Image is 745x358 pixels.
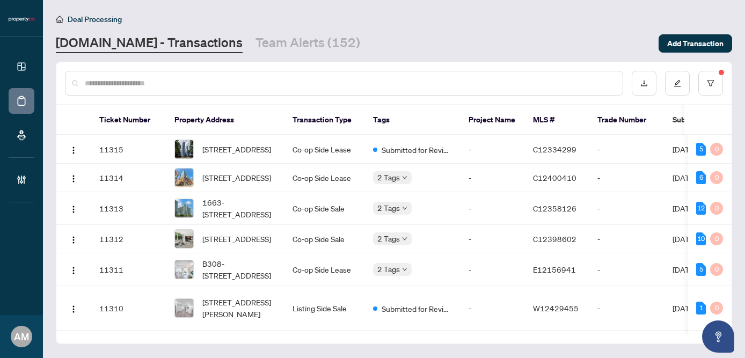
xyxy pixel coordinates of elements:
[589,225,664,253] td: -
[589,192,664,225] td: -
[702,320,734,353] button: Open asap
[696,232,706,245] div: 10
[14,329,29,344] span: AM
[460,164,524,192] td: -
[175,199,193,217] img: thumbnail-img
[710,143,723,156] div: 0
[589,105,664,135] th: Trade Number
[674,79,681,87] span: edit
[91,225,166,253] td: 11312
[91,286,166,331] td: 11310
[460,135,524,164] td: -
[65,141,82,158] button: Logo
[284,164,364,192] td: Co-op Side Lease
[710,171,723,184] div: 0
[696,302,706,315] div: 1
[402,206,407,211] span: down
[69,205,78,214] img: Logo
[364,105,460,135] th: Tags
[640,79,648,87] span: download
[382,303,451,315] span: Submitted for Review
[175,299,193,317] img: thumbnail-img
[710,263,723,276] div: 0
[460,105,524,135] th: Project Name
[65,299,82,317] button: Logo
[659,34,732,53] button: Add Transaction
[175,260,193,279] img: thumbnail-img
[673,114,731,126] span: Submission Date
[589,135,664,164] td: -
[533,303,579,313] span: W12429455
[402,267,407,272] span: down
[377,171,400,184] span: 2 Tags
[696,263,706,276] div: 5
[65,200,82,217] button: Logo
[56,34,243,53] a: [DOMAIN_NAME] - Transactions
[707,79,714,87] span: filter
[533,234,576,244] span: C12398602
[91,135,166,164] td: 11315
[632,71,656,96] button: download
[69,174,78,183] img: Logo
[284,105,364,135] th: Transaction Type
[698,71,723,96] button: filter
[665,71,690,96] button: edit
[175,140,193,158] img: thumbnail-img
[377,202,400,214] span: 2 Tags
[589,164,664,192] td: -
[69,305,78,313] img: Logo
[402,175,407,180] span: down
[175,230,193,248] img: thumbnail-img
[377,232,400,245] span: 2 Tags
[65,261,82,278] button: Logo
[9,16,34,23] img: logo
[460,225,524,253] td: -
[69,146,78,155] img: Logo
[696,202,706,215] div: 12
[696,143,706,156] div: 5
[402,236,407,242] span: down
[202,296,275,320] span: [STREET_ADDRESS][PERSON_NAME]
[460,253,524,286] td: -
[382,144,451,156] span: Submitted for Review
[284,286,364,331] td: Listing Side Sale
[166,105,284,135] th: Property Address
[284,253,364,286] td: Co-op Side Lease
[284,192,364,225] td: Co-op Side Sale
[710,302,723,315] div: 0
[91,253,166,286] td: 11311
[589,286,664,331] td: -
[69,266,78,275] img: Logo
[284,135,364,164] td: Co-op Side Lease
[91,164,166,192] td: 11314
[91,192,166,225] td: 11313
[202,143,271,155] span: [STREET_ADDRESS]
[255,34,360,53] a: Team Alerts (152)
[460,286,524,331] td: -
[533,265,576,274] span: E12156941
[65,169,82,186] button: Logo
[377,263,400,275] span: 2 Tags
[710,232,723,245] div: 0
[202,172,271,184] span: [STREET_ADDRESS]
[91,105,166,135] th: Ticket Number
[533,173,576,182] span: C12400410
[589,253,664,286] td: -
[524,105,589,135] th: MLS #
[533,203,576,213] span: C12358126
[202,196,275,220] span: 1663-[STREET_ADDRESS]
[65,230,82,247] button: Logo
[533,144,576,154] span: C12334299
[175,169,193,187] img: thumbnail-img
[284,225,364,253] td: Co-op Side Sale
[56,16,63,23] span: home
[667,35,724,52] span: Add Transaction
[460,192,524,225] td: -
[202,233,271,245] span: [STREET_ADDRESS]
[68,14,122,24] span: Deal Processing
[696,171,706,184] div: 6
[69,236,78,244] img: Logo
[202,258,275,281] span: B308-[STREET_ADDRESS]
[710,202,723,215] div: 0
